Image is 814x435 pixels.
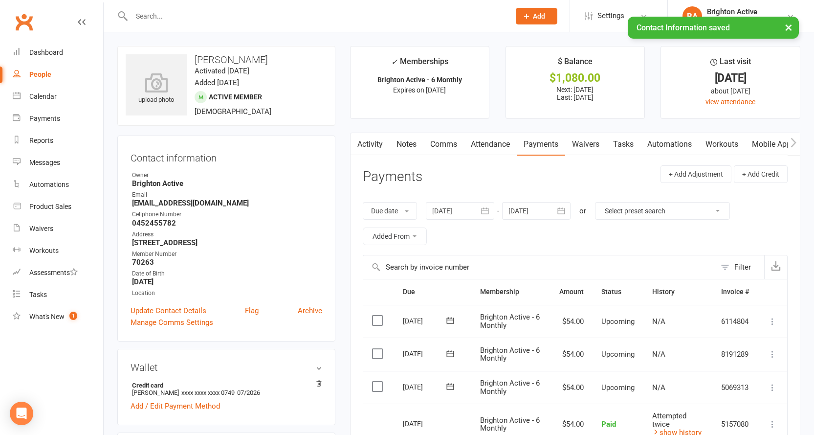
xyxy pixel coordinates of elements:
[298,305,322,317] a: Archive
[515,73,636,83] div: $1,080.00
[245,305,259,317] a: Flag
[29,225,53,232] div: Waivers
[29,114,60,122] div: Payments
[734,261,751,273] div: Filter
[29,159,60,166] div: Messages
[712,305,758,338] td: 6114804
[565,133,606,156] a: Waivers
[734,165,788,183] button: + Add Credit
[660,165,731,183] button: + Add Adjustment
[705,98,755,106] a: view attendance
[131,362,322,373] h3: Wallet
[480,313,540,330] span: Brighton Active - 6 Monthly
[423,133,464,156] a: Comms
[13,130,103,152] a: Reports
[480,416,540,433] span: Brighton Active - 6 Monthly
[29,181,69,188] div: Automations
[195,78,239,87] time: Added [DATE]
[780,17,797,38] button: ×
[131,149,322,163] h3: Contact information
[132,250,322,259] div: Member Number
[132,210,322,219] div: Cellphone Number
[606,133,640,156] a: Tasks
[131,317,213,328] a: Manage Comms Settings
[403,313,448,328] div: [DATE]
[480,379,540,396] span: Brighton Active - 6 Monthly
[652,383,665,392] span: N/A
[550,305,593,338] td: $54.00
[69,312,77,320] span: 1
[670,86,791,96] div: about [DATE]
[558,55,593,73] div: $ Balance
[132,258,322,267] strong: 70263
[29,291,47,298] div: Tasks
[391,57,397,67] i: ✓
[132,382,317,389] strong: Credit card
[126,73,187,105] div: upload photo
[29,247,59,254] div: Workouts
[209,93,262,101] span: Active member
[195,67,249,75] time: Activated [DATE]
[13,174,103,196] a: Automations
[464,133,517,156] a: Attendance
[13,152,103,174] a: Messages
[10,402,33,425] div: Open Intercom Messenger
[601,350,635,359] span: Upcoming
[643,279,712,304] th: History
[13,284,103,306] a: Tasks
[390,133,423,156] a: Notes
[550,279,593,304] th: Amount
[593,279,643,304] th: Status
[13,42,103,64] a: Dashboard
[533,12,545,20] span: Add
[13,218,103,240] a: Waivers
[670,73,791,83] div: [DATE]
[131,400,220,412] a: Add / Edit Payment Method
[391,55,448,73] div: Memberships
[707,16,757,25] div: Brighton Active
[195,107,271,116] span: [DEMOGRAPHIC_DATA]
[745,133,798,156] a: Mobile App
[132,277,322,286] strong: [DATE]
[601,317,635,326] span: Upcoming
[29,70,51,78] div: People
[29,137,53,144] div: Reports
[126,54,327,65] h3: [PERSON_NAME]
[13,108,103,130] a: Payments
[471,279,550,304] th: Membership
[132,219,322,228] strong: 0452455782
[652,412,686,429] span: Attempted twice
[132,190,322,200] div: Email
[652,350,665,359] span: N/A
[13,306,103,328] a: What's New1
[699,133,745,156] a: Workouts
[710,55,751,73] div: Last visit
[480,346,540,363] span: Brighton Active - 6 Monthly
[403,379,448,394] div: [DATE]
[132,171,322,180] div: Owner
[517,133,565,156] a: Payments
[237,389,260,396] span: 07/2026
[29,203,71,210] div: Product Sales
[13,262,103,284] a: Assessments
[351,133,390,156] a: Activity
[712,338,758,371] td: 8191289
[181,389,235,396] span: xxxx xxxx xxxx 0749
[13,86,103,108] a: Calendar
[13,196,103,218] a: Product Sales
[716,255,764,279] button: Filter
[550,338,593,371] td: $54.00
[403,416,448,431] div: [DATE]
[652,317,665,326] span: N/A
[29,48,63,56] div: Dashboard
[682,6,702,26] div: BA
[132,230,322,239] div: Address
[712,279,758,304] th: Invoice #
[516,8,557,24] button: Add
[597,5,624,27] span: Settings
[628,17,799,39] div: Contact Information saved
[13,240,103,262] a: Workouts
[515,86,636,101] p: Next: [DATE] Last: [DATE]
[363,202,417,220] button: Due date
[131,305,206,317] a: Update Contact Details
